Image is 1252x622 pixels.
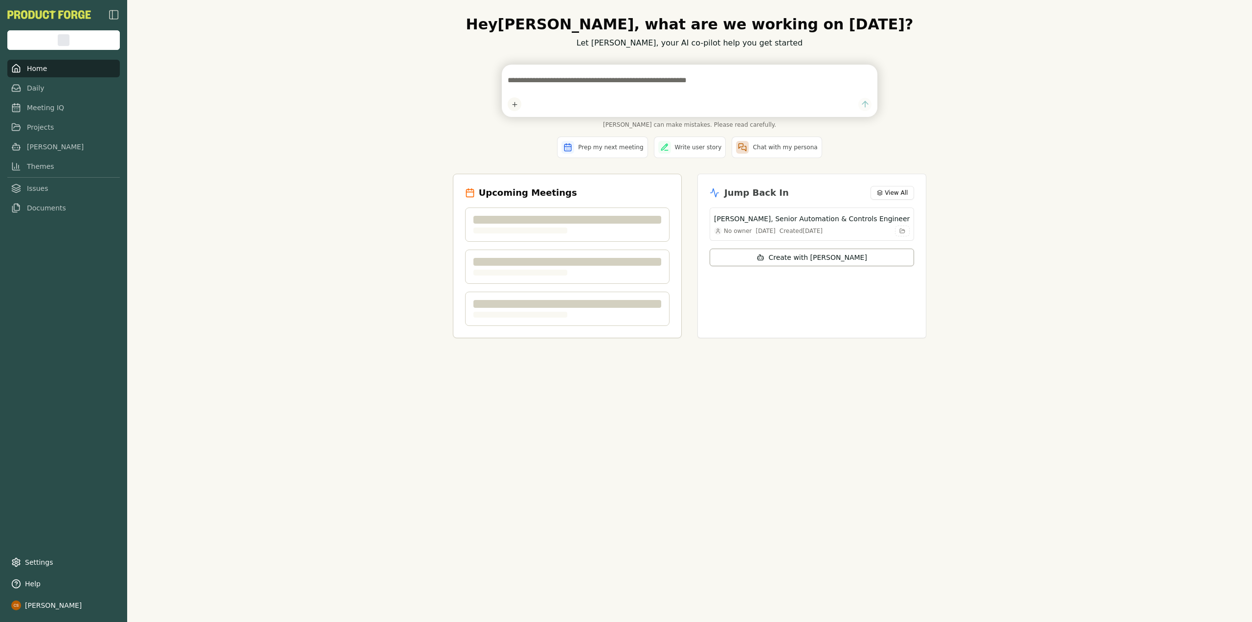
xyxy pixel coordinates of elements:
span: [PERSON_NAME] can make mistakes. Please read carefully. [502,121,877,129]
img: Product Forge [7,10,91,19]
a: [PERSON_NAME] [7,138,120,156]
a: Meeting IQ [7,99,120,116]
span: Create with [PERSON_NAME] [768,253,867,262]
button: View All [871,186,914,200]
img: sidebar [108,9,120,21]
h2: Upcoming Meetings [479,186,577,200]
span: View All [885,189,908,197]
img: profile [11,600,21,610]
button: PF-Logo [7,10,91,19]
button: [PERSON_NAME] [7,597,120,614]
h3: [PERSON_NAME], Senior Automation & Controls Engineer [714,214,910,224]
button: Close Sidebar [108,9,120,21]
div: Created [DATE] [780,227,823,235]
a: Daily [7,79,120,97]
p: Let [PERSON_NAME], your AI co-pilot help you get started [453,37,927,49]
h2: Jump Back In [724,186,789,200]
a: Themes [7,158,120,175]
a: Issues [7,180,120,197]
button: Chat with my persona [732,137,822,158]
span: No owner [724,227,752,235]
a: Documents [7,199,120,217]
h1: Hey [PERSON_NAME] , what are we working on [DATE]? [453,16,927,33]
a: Settings [7,553,120,571]
button: Write user story [654,137,726,158]
button: Create with [PERSON_NAME] [710,249,914,266]
a: Projects [7,118,120,136]
span: Prep my next meeting [578,143,643,151]
button: Send message [858,98,872,111]
span: Chat with my persona [753,143,817,151]
button: Add content to chat [508,97,521,111]
button: Prep my next meeting [557,137,648,158]
a: Home [7,60,120,77]
div: [DATE] [756,227,776,235]
button: Help [7,575,120,593]
span: Write user story [675,143,722,151]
